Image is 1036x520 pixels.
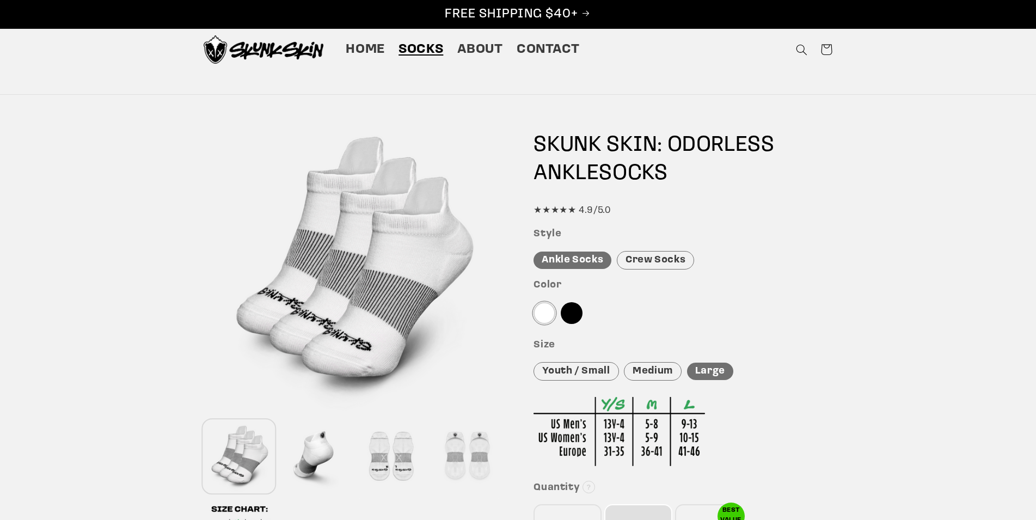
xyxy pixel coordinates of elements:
[517,41,579,58] span: Contact
[534,279,832,292] h3: Color
[534,203,832,219] div: ★★★★★ 4.9/5.0
[346,41,385,58] span: Home
[204,35,323,64] img: Skunk Skin Anti-Odor Socks.
[339,34,392,65] a: Home
[534,163,599,185] span: ANKLE
[534,252,611,270] div: Ankle Socks
[534,482,832,494] h3: Quantity
[534,131,832,188] h1: SKUNK SKIN: ODORLESS SOCKS
[510,34,586,65] a: Contact
[392,34,450,65] a: Socks
[624,362,682,381] div: Medium
[450,34,510,65] a: About
[399,41,443,58] span: Socks
[687,363,733,381] div: Large
[534,362,618,381] div: Youth / Small
[534,397,705,466] img: Sizing Chart
[789,37,814,62] summary: Search
[11,6,1025,23] p: FREE SHIPPING $40+
[457,41,503,58] span: About
[534,339,832,352] h3: Size
[617,251,694,270] div: Crew Socks
[534,228,832,241] h3: Style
